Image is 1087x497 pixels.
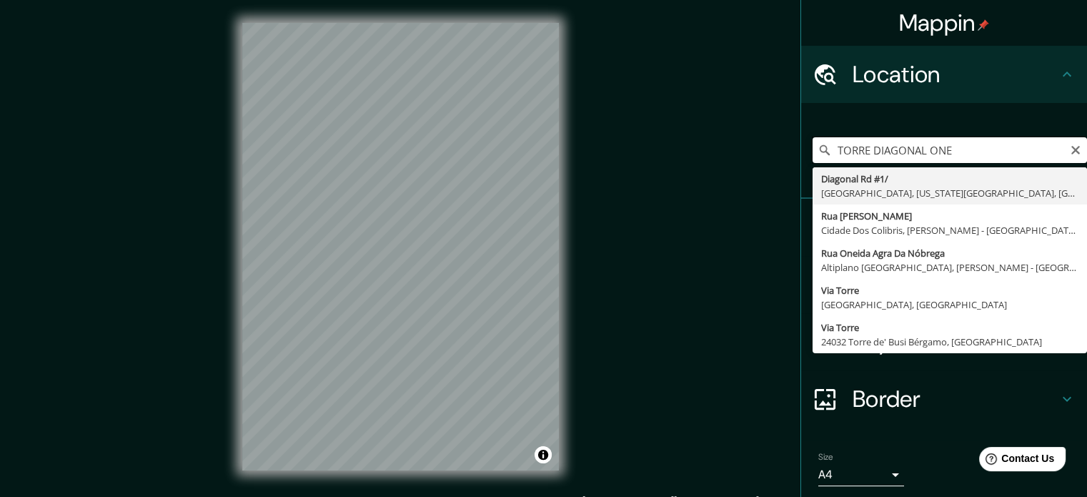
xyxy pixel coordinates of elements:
[801,256,1087,313] div: Style
[821,260,1078,275] div: Altiplano [GEOGRAPHIC_DATA], [PERSON_NAME] - [GEOGRAPHIC_DATA], 58046-200, [GEOGRAPHIC_DATA]
[818,463,904,486] div: A4
[821,209,1078,223] div: Rua [PERSON_NAME]
[821,246,1078,260] div: Rua Oneida Agra Da Nóbrega
[1070,142,1081,156] button: Clear
[899,9,990,37] h4: Mappin
[535,446,552,463] button: Toggle attribution
[801,46,1087,103] div: Location
[801,199,1087,256] div: Pins
[821,186,1078,200] div: [GEOGRAPHIC_DATA], [US_STATE][GEOGRAPHIC_DATA], [GEOGRAPHIC_DATA]
[813,137,1087,163] input: Pick your city or area
[242,23,559,471] canvas: Map
[821,335,1078,349] div: 24032 Torre de' Busi Bérgamo, [GEOGRAPHIC_DATA]
[821,172,1078,186] div: Diagonal Rd #1/
[978,19,989,31] img: pin-icon.png
[821,283,1078,297] div: Via Torre
[960,441,1071,481] iframe: Help widget launcher
[801,313,1087,370] div: Layout
[853,60,1058,89] h4: Location
[821,297,1078,312] div: [GEOGRAPHIC_DATA], [GEOGRAPHIC_DATA]
[821,223,1078,237] div: Cidade Dos Colibris, [PERSON_NAME] - [GEOGRAPHIC_DATA], 58073-323, [GEOGRAPHIC_DATA]
[853,385,1058,413] h4: Border
[821,320,1078,335] div: Via Torre
[801,370,1087,428] div: Border
[818,451,833,463] label: Size
[853,328,1058,356] h4: Layout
